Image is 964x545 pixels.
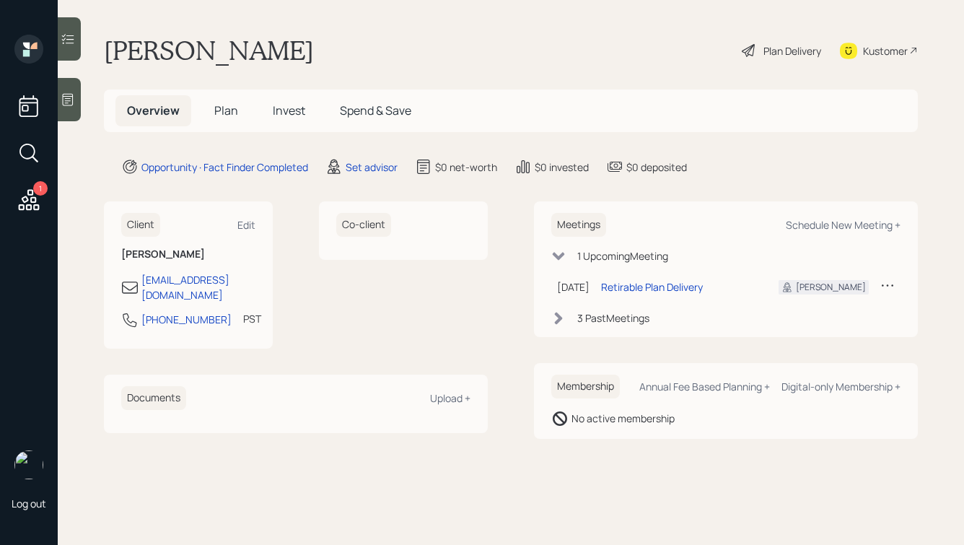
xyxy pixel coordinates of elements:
[601,279,703,295] div: Retirable Plan Delivery
[141,272,255,302] div: [EMAIL_ADDRESS][DOMAIN_NAME]
[121,213,160,237] h6: Client
[12,497,46,510] div: Log out
[796,281,866,294] div: [PERSON_NAME]
[535,160,589,175] div: $0 invested
[141,312,232,327] div: [PHONE_NUMBER]
[781,380,901,393] div: Digital-only Membership +
[104,35,314,66] h1: [PERSON_NAME]
[786,218,901,232] div: Schedule New Meeting +
[551,213,606,237] h6: Meetings
[577,248,668,263] div: 1 Upcoming Meeting
[430,391,470,405] div: Upload +
[346,160,398,175] div: Set advisor
[237,218,255,232] div: Edit
[639,380,770,393] div: Annual Fee Based Planning +
[626,160,687,175] div: $0 deposited
[121,248,255,261] h6: [PERSON_NAME]
[127,103,180,118] span: Overview
[863,43,908,58] div: Kustomer
[557,279,590,295] div: [DATE]
[571,411,675,426] div: No active membership
[243,311,261,326] div: PST
[551,375,620,398] h6: Membership
[214,103,238,118] span: Plan
[336,213,391,237] h6: Co-client
[435,160,497,175] div: $0 net-worth
[763,43,821,58] div: Plan Delivery
[14,450,43,479] img: hunter_neumayer.jpg
[33,181,48,196] div: 1
[273,103,305,118] span: Invest
[121,386,186,410] h6: Documents
[577,310,649,326] div: 3 Past Meeting s
[340,103,411,118] span: Spend & Save
[141,160,308,175] div: Opportunity · Fact Finder Completed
